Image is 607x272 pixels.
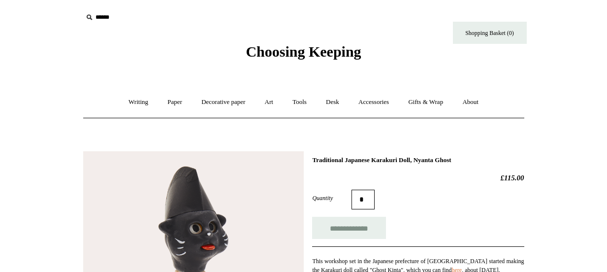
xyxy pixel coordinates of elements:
a: About [453,89,487,115]
a: Shopping Basket (0) [453,22,527,44]
a: Choosing Keeping [246,51,361,58]
a: Paper [159,89,191,115]
span: Choosing Keeping [246,43,361,60]
a: Tools [284,89,316,115]
label: Quantity [312,194,351,203]
a: Art [256,89,282,115]
a: Decorative paper [192,89,254,115]
a: Gifts & Wrap [399,89,452,115]
h1: Traditional Japanese Karakuri Doll, Nyanta Ghost [312,156,524,164]
h2: £115.00 [312,173,524,182]
a: Desk [317,89,348,115]
a: Writing [120,89,157,115]
a: Accessories [350,89,398,115]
